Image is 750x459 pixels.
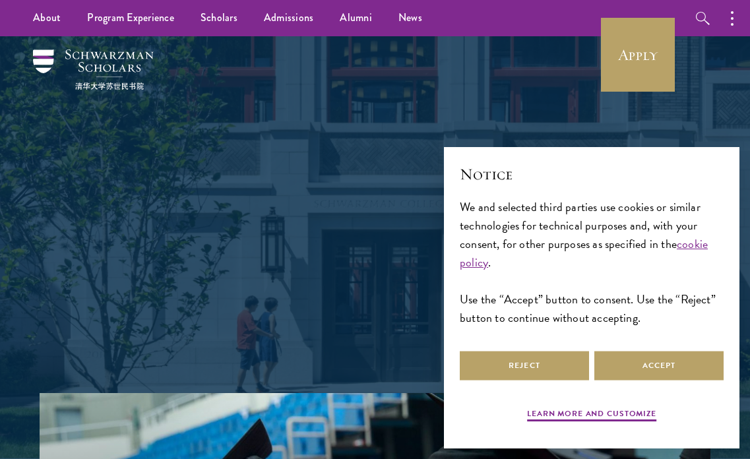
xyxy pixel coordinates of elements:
a: cookie policy [460,235,708,271]
h2: Notice [460,163,724,185]
a: Apply [601,18,675,92]
button: Learn more and customize [527,408,656,423]
p: Schwarzman Scholars is a prestigious one-year, fully funded master’s program in global affairs at... [138,201,613,326]
button: Accept [594,351,724,381]
button: Reject [460,351,589,381]
div: We and selected third parties use cookies or similar technologies for technical purposes and, wit... [460,198,724,328]
img: Schwarzman Scholars [33,49,154,90]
